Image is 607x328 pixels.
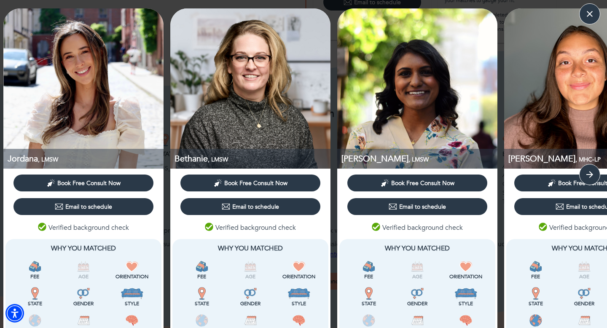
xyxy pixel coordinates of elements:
p: Why You Matched [346,243,489,253]
span: , LMSW [408,156,429,164]
p: LMSW [341,153,497,164]
img: Fee [196,260,208,273]
img: Orientation [459,260,472,273]
button: Email to schedule [180,198,320,215]
p: Fee [12,273,57,280]
div: This provider is licensed to work in your state. [513,287,558,307]
p: Verified background check [205,223,296,233]
span: , MHC-LP [575,156,601,164]
img: Age [244,260,257,273]
img: Gender [244,287,257,300]
p: LMSW [175,153,330,164]
p: Age [228,273,273,280]
span: Book Free Consult Now [57,179,121,187]
button: Book Free Consult Now [180,175,320,191]
img: Expertise [293,314,305,327]
p: Style [443,300,489,307]
img: Irene Syriac profile [337,8,497,169]
span: Book Free Consult Now [224,179,287,187]
img: Jordana Shenker profile [3,8,164,169]
div: This provider is licensed to work in your state. [346,287,391,307]
img: Race/<br />Ethnicity [29,314,41,327]
p: State [179,300,224,307]
div: This provider is licensed to work in your state. [179,287,224,307]
img: State [363,287,375,300]
button: Book Free Consult Now [13,175,153,191]
img: Expertise [459,314,472,327]
p: Age [561,273,607,280]
p: State [513,300,558,307]
img: Orientation [126,260,138,273]
img: Race/<br />Ethnicity [196,314,208,327]
img: Availability [411,314,424,327]
img: Age [578,260,591,273]
p: Why You Matched [179,243,322,253]
img: Bethanie Railling profile [170,8,330,169]
p: Style [110,300,155,307]
button: Email to schedule [13,198,153,215]
span: , LMSW [208,156,228,164]
img: Race/<br />Ethnicity [529,314,542,327]
span: , LMSW [38,156,58,164]
button: Email to schedule [347,198,487,215]
p: Gender [228,300,273,307]
img: State [196,287,208,300]
img: Race/<br />Ethnicity [363,314,375,327]
img: Age [411,260,424,273]
img: Fee [363,260,375,273]
img: Fee [529,260,542,273]
img: State [29,287,41,300]
p: Fee [179,273,224,280]
span: Book Free Consult Now [391,179,454,187]
img: Style [121,287,144,300]
p: Gender [561,300,607,307]
img: Fee [29,260,41,273]
p: Gender [395,300,440,307]
p: Orientation [443,273,489,280]
img: Style [454,287,478,300]
p: Verified background check [372,223,463,233]
img: Availability [77,314,90,327]
img: Age [77,260,90,273]
img: Availability [578,314,591,327]
p: Orientation [277,273,322,280]
div: This provider is licensed to work in your state. [12,287,57,307]
p: Why You Matched [12,243,155,253]
p: Fee [346,273,391,280]
img: Gender [578,287,591,300]
button: Book Free Consult Now [347,175,487,191]
img: Gender [77,287,90,300]
div: Email to schedule [222,202,279,211]
img: Availability [244,314,257,327]
p: Orientation [110,273,155,280]
p: Age [395,273,440,280]
p: Style [277,300,322,307]
p: State [12,300,57,307]
p: LMSW [8,153,164,164]
img: Style [287,287,311,300]
p: State [346,300,391,307]
img: Expertise [126,314,138,327]
div: Accessibility Menu [5,304,24,323]
img: Gender [411,287,424,300]
p: Fee [513,273,558,280]
p: Gender [61,300,106,307]
div: Email to schedule [55,202,112,211]
div: Email to schedule [389,202,446,211]
p: Verified background check [38,223,129,233]
img: State [529,287,542,300]
p: Age [61,273,106,280]
img: Orientation [293,260,305,273]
